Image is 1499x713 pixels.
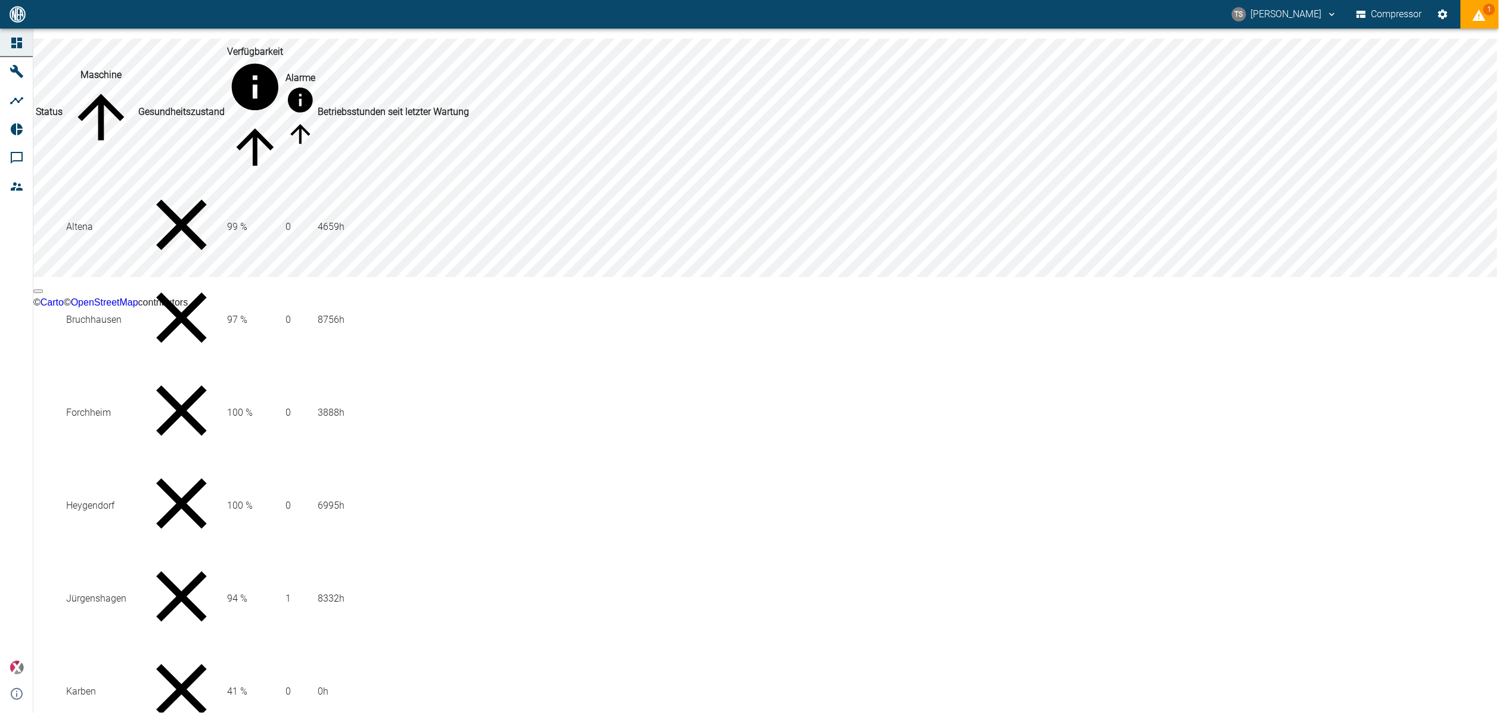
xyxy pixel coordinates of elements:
div: No data [138,368,225,458]
div: 8332 h [318,591,469,606]
span: 0 [285,221,291,232]
div: 6995 h [318,499,469,513]
div: No data [138,553,225,644]
div: 4659 h [318,220,469,234]
button: Einstellungen [1432,4,1454,25]
span: 100 % [227,500,253,511]
td: Forchheim [66,367,136,459]
span: 0 [285,314,291,325]
span: 1 [285,593,291,604]
img: logo [8,6,27,22]
div: TS [1232,7,1246,21]
td: Heygendorf [66,460,136,552]
th: Gesundheitszustand [138,44,225,180]
div: 3888 h [318,406,469,420]
td: Jürgenshagen [66,553,136,644]
div: 8756 h [318,313,469,327]
span: 0 [285,686,291,697]
span: 0 [285,500,291,511]
div: 0 h [318,684,469,699]
div: No data [138,460,225,551]
button: timo.streitbuerger@arcanum-energy.de [1230,4,1339,25]
div: No data [138,275,225,365]
span: 97 % [227,314,247,325]
span: 100 % [227,407,253,418]
span: Maschine [66,69,136,154]
span: 41 % [227,686,247,697]
th: Betriebsstunden seit letzter Wartung [317,44,470,180]
button: Compressor [1354,4,1425,25]
span: 0 [285,407,291,418]
span: 94 % [227,593,247,604]
img: Xplore Logo [10,661,24,675]
th: Status [35,44,64,180]
div: No data [138,182,225,272]
td: Altena [66,181,136,273]
div: berechnet für die letzten 7 Tage [285,71,315,119]
canvas: Map [33,39,1497,277]
span: 1 [1484,4,1495,15]
span: 99 % [227,221,247,232]
div: berechnet für die letzten 7 Tage [227,45,283,119]
td: Bruchhausen [66,274,136,366]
